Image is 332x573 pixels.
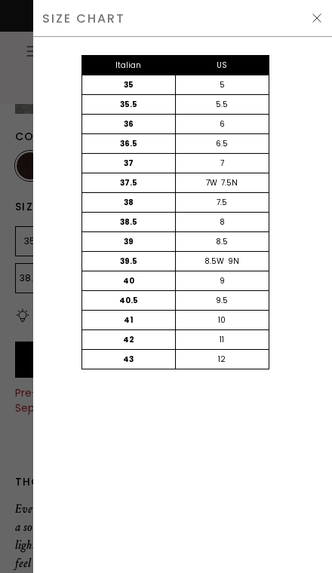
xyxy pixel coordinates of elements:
[206,177,217,189] div: 7W
[175,350,269,369] div: 12
[175,154,269,173] div: 7
[82,193,176,212] div: 38
[175,134,269,153] div: 6.5
[82,56,176,75] div: Italian
[82,173,176,192] div: 37.5
[175,232,269,251] div: 8.5
[175,193,269,212] div: 7.5
[175,330,269,349] div: 11
[82,291,176,310] div: 40.5
[175,213,269,231] div: 8
[221,177,238,189] div: 7.5N
[175,95,269,114] div: 5.5
[175,291,269,310] div: 9.5
[82,232,176,251] div: 39
[175,271,269,290] div: 9
[175,115,269,133] div: 6
[82,154,176,173] div: 37
[82,330,176,349] div: 42
[228,256,239,268] div: 9N
[82,134,176,153] div: 36.5
[204,256,224,268] div: 8.5W
[82,213,176,231] div: 38.5
[175,56,269,75] div: US
[82,75,176,94] div: 35
[175,311,269,329] div: 10
[82,95,176,114] div: 35.5
[175,75,269,94] div: 5
[82,311,176,329] div: 41
[82,271,176,290] div: 40
[82,252,176,271] div: 39.5
[82,350,176,369] div: 43
[311,12,323,24] img: Hide Drawer
[82,115,176,133] div: 36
